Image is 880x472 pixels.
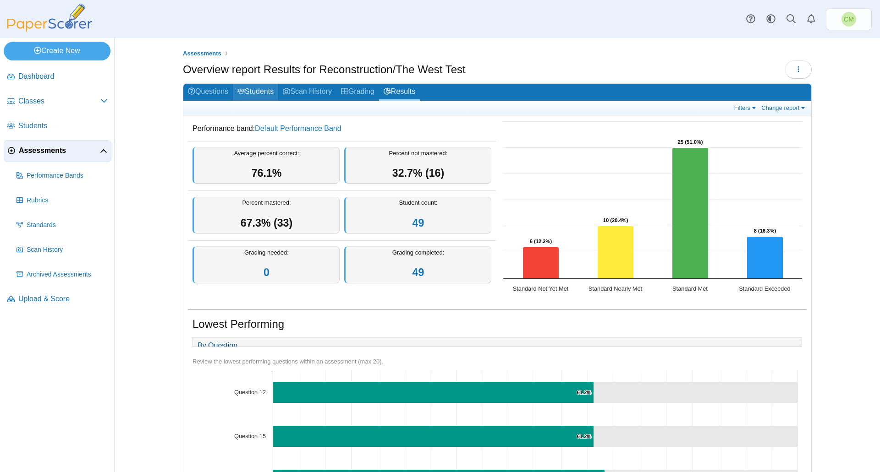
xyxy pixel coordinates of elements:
[18,96,100,106] span: Classes
[594,381,798,403] path: Question 12, 38.8. .
[18,121,108,131] span: Students
[4,140,111,162] a: Assessments
[27,270,108,279] span: Archived Assessments
[412,266,424,278] a: 49
[18,294,108,304] span: Upload & Score
[188,117,496,141] dd: Performance band:
[4,91,111,113] a: Classes
[4,25,95,33] a: PaperScorer
[344,147,491,184] div: Percent not mastered:
[530,239,552,244] text: 6 (12.2%)
[336,84,379,101] a: Grading
[513,285,569,292] text: Standard Not Yet Met
[234,433,266,439] text: Question 15
[4,4,95,32] img: PaperScorer
[594,425,798,447] path: Question 15, 38.8. .
[13,239,111,261] a: Scan History
[588,285,643,292] text: Standard Nearly Met
[192,147,340,184] div: Average percent correct:
[192,358,802,366] div: Review the lowest performing questions within an assessment (max 20).
[379,84,420,101] a: Results
[678,139,703,145] text: 25 (51.0%)
[598,226,634,279] path: Standard Nearly Met, 10. Overall Assessment Performance.
[13,214,111,236] a: Standards
[13,190,111,212] a: Rubrics
[577,390,592,395] text: 61.2%
[241,217,292,229] span: 67.3% (33)
[19,146,100,156] span: Assessments
[344,246,491,283] div: Grading completed:
[193,338,242,353] a: By Question
[499,117,807,300] svg: Interactive chart
[252,167,282,179] span: 76.1%
[801,9,821,29] a: Alerts
[183,50,221,57] span: Assessments
[392,167,444,179] span: 32.7% (16)
[27,245,108,255] span: Scan History
[672,148,709,279] path: Standard Met, 25. Overall Assessment Performance.
[13,165,111,187] a: Performance Bands
[844,16,854,22] span: Christine Munzer
[273,381,594,403] path: Question 12, 61.2%. % of Points Earned.
[181,48,224,60] a: Assessments
[603,217,628,223] text: 10 (20.4%)
[759,104,809,112] a: Change report
[523,247,559,279] path: Standard Not Yet Met, 6. Overall Assessment Performance.
[672,285,708,292] text: Standard Met
[233,84,278,101] a: Students
[192,246,340,283] div: Grading needed:
[499,117,807,300] div: Chart. Highcharts interactive chart.
[4,42,110,60] a: Create New
[739,285,790,292] text: Standard Exceeded
[577,434,592,439] text: 61.2%
[344,197,491,234] div: Student count:
[27,196,108,205] span: Rubrics
[826,8,872,30] a: Christine Munzer
[4,66,111,88] a: Dashboard
[13,264,111,286] a: Archived Assessments
[4,288,111,310] a: Upload & Score
[192,197,340,234] div: Percent mastered:
[412,217,424,229] a: 49
[18,71,108,81] span: Dashboard
[183,84,233,101] a: Questions
[4,115,111,137] a: Students
[732,104,760,112] a: Filters
[192,316,284,332] h1: Lowest Performing
[278,84,336,101] a: Scan History
[747,237,783,279] path: Standard Exceeded, 8. Overall Assessment Performance.
[255,125,341,132] a: Default Performance Band
[841,12,856,27] span: Christine Munzer
[27,171,108,180] span: Performance Bands
[27,221,108,230] span: Standards
[264,266,269,278] a: 0
[754,228,776,233] text: 8 (16.3%)
[183,62,466,77] h1: Overview report Results for Reconstruction/The West Test
[234,389,266,396] text: Question 12
[273,425,594,447] path: Question 15, 61.2%. % of Points Earned.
